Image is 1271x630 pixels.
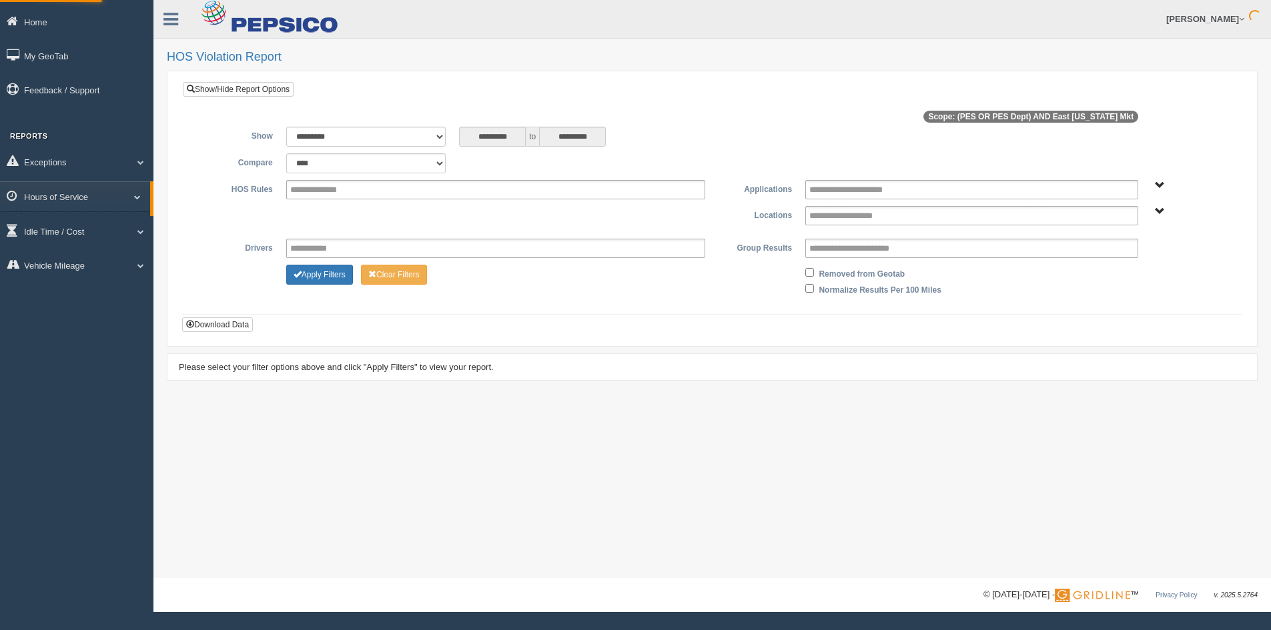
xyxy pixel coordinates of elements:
h2: HOS Violation Report [167,51,1258,64]
label: Locations [713,206,799,222]
label: Normalize Results Per 100 Miles [819,281,941,297]
label: Compare [193,153,280,169]
label: Group Results [712,239,799,255]
img: Gridline [1055,589,1130,602]
button: Change Filter Options [286,265,353,285]
label: Removed from Geotab [819,265,905,281]
button: Change Filter Options [361,265,427,285]
label: Applications [712,180,799,196]
a: Privacy Policy [1156,591,1197,599]
label: HOS Rules [193,180,280,196]
label: Drivers [193,239,280,255]
button: Download Data [182,317,253,332]
span: Scope: (PES OR PES Dept) AND East [US_STATE] Mkt [923,111,1138,123]
a: Show/Hide Report Options [183,82,294,97]
label: Show [193,127,280,143]
span: to [526,127,539,147]
a: HOS Explanation Reports [24,215,150,239]
div: © [DATE]-[DATE] - ™ [983,588,1258,602]
span: Please select your filter options above and click "Apply Filters" to view your report. [179,362,494,372]
span: v. 2025.5.2764 [1214,591,1258,599]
